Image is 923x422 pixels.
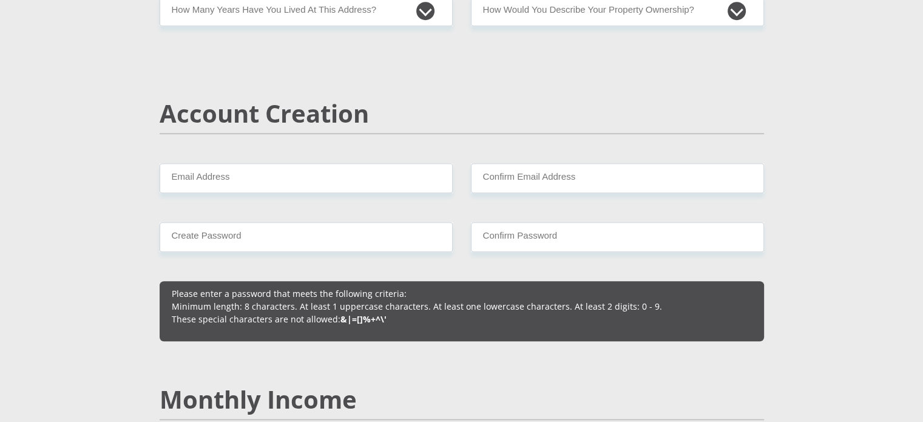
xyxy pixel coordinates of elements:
p: Please enter a password that meets the following criteria: Minimum length: 8 characters. At least... [172,287,752,325]
b: &|=[]%+^\' [340,313,387,325]
input: Confirm Password [471,222,764,252]
h2: Monthly Income [160,385,764,414]
input: Email Address [160,163,453,193]
input: Create Password [160,222,453,252]
h2: Account Creation [160,99,764,128]
input: Confirm Email Address [471,163,764,193]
